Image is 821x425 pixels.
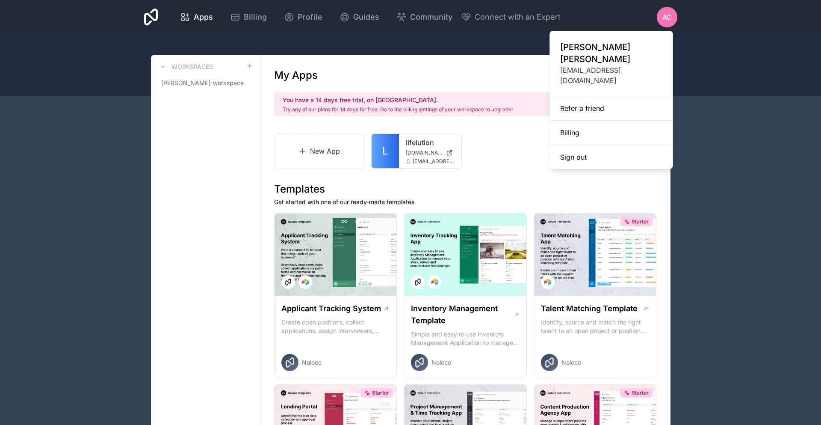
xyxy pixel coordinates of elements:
span: Guides [353,11,379,23]
a: Billing [550,121,673,145]
span: Starter [632,389,649,396]
h1: Templates [274,182,657,196]
p: Simple and easy to use Inventory Management Application to manage your stock, orders and Manufact... [411,330,520,347]
span: Noloco [561,358,581,367]
h1: Talent Matching Template [541,303,638,315]
span: [EMAIL_ADDRESS][DOMAIN_NAME] [413,158,455,165]
span: AC [662,12,672,22]
span: Starter [632,218,649,225]
span: Billing [244,11,267,23]
h1: My Apps [274,68,318,82]
a: Refer a friend [550,96,673,121]
span: [PERSON_NAME]-workspace [161,79,244,87]
span: Apps [194,11,213,23]
img: Airtable Logo [431,279,438,285]
p: Identify, source and match the right talent to an open project or position with our Talent Matchi... [541,318,650,335]
p: Try any of our plans for 14 days for free. Go to the billing settings of your workspace to upgrade! [283,106,513,113]
span: Connect with an Expert [475,11,561,23]
h1: Inventory Management Template [411,303,514,327]
a: Profile [277,8,329,27]
button: Sign out [550,145,673,169]
a: Apps [173,8,220,27]
a: New App [274,134,365,169]
a: Guides [333,8,386,27]
a: [PERSON_NAME]-workspace [158,75,253,91]
h2: You have a 14 days free trial, on [GEOGRAPHIC_DATA]. [283,96,513,104]
span: L [382,144,388,158]
h1: Applicant Tracking System [281,303,381,315]
a: Community [390,8,459,27]
span: Noloco [431,358,451,367]
span: Community [410,11,452,23]
span: [EMAIL_ADDRESS][DOMAIN_NAME] [560,65,663,86]
a: [DOMAIN_NAME] [406,149,455,156]
a: Workspaces [158,62,213,72]
p: Get started with one of our ready-made templates [274,198,657,206]
a: L [372,134,399,168]
span: Starter [372,389,389,396]
h3: Workspaces [171,62,213,71]
img: Airtable Logo [544,279,551,285]
span: [PERSON_NAME] [PERSON_NAME] [560,41,663,65]
span: [DOMAIN_NAME] [406,149,443,156]
span: Noloco [302,358,322,367]
span: Profile [298,11,322,23]
p: Create open positions, collect applications, assign interviewers, centralise candidate feedback a... [281,318,390,335]
button: Connect with an Expert [461,11,561,23]
a: Billing [223,8,274,27]
img: Airtable Logo [302,279,309,285]
a: lifelution [406,137,455,148]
